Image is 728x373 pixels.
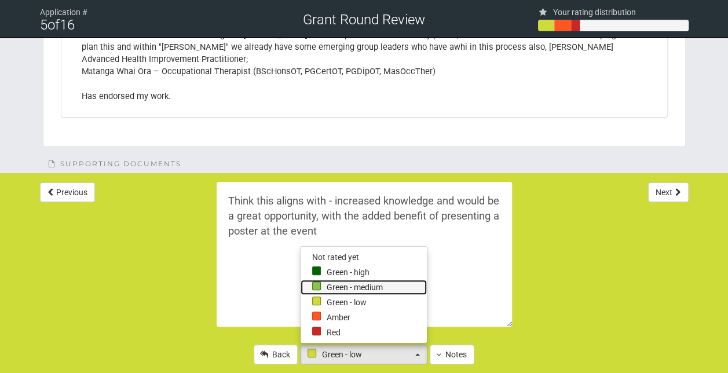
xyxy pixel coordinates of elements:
[61,14,667,117] td: I have some awesome mentors alongside [PERSON_NAME] who's helped with advice for my poster, I hav...
[301,280,427,295] a: Green - medium
[301,265,427,280] a: Green - high
[40,20,191,30] div: of
[312,251,359,263] span: Not rated yet
[40,7,191,15] div: Application #
[40,17,47,33] span: 5
[49,159,686,169] div: Supporting Documents
[40,182,95,202] button: Previous
[300,345,427,364] button: Green - low
[648,182,689,202] button: Next
[308,349,412,360] span: Green - low
[430,345,474,364] button: Notes
[60,17,75,33] span: 16
[254,345,298,364] a: Back
[538,7,689,15] div: Your rating distribution
[301,310,427,325] a: Amber
[301,295,427,310] a: Green - low
[301,325,427,340] a: Red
